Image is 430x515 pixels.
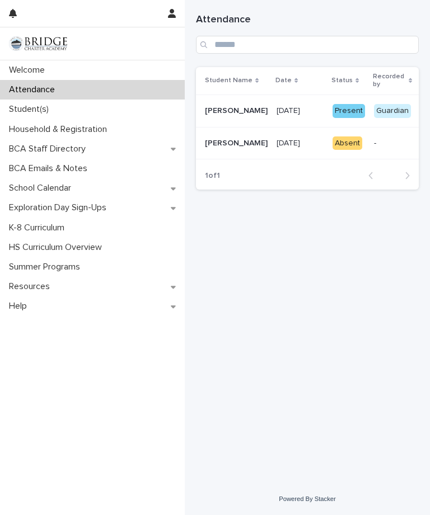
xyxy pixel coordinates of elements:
p: Status [331,74,353,87]
p: Welcome [4,65,54,75]
h1: Attendance [196,13,419,27]
button: Back [359,171,389,181]
p: Help [4,301,36,311]
div: Absent [333,136,362,150]
p: K-8 Curriculum [4,223,73,233]
p: Recorded by [373,70,406,91]
input: Search [196,36,419,54]
p: BCA Staff Directory [4,144,95,154]
p: Eben Cooper [205,104,270,116]
button: Next [389,171,419,181]
p: Student Name [205,74,253,87]
p: Exploration Day Sign-Ups [4,202,115,213]
a: Powered By Stacker [279,495,335,502]
p: Attendance [4,84,64,95]
p: HS Curriculum Overview [4,242,111,253]
p: 1 of 1 [196,162,229,190]
p: BCA Emails & Notes [4,163,96,174]
p: School Calendar [4,183,80,193]
img: V1C1m3IdTEidaUdm9Hs0 [9,36,67,51]
p: Micah Cooper [205,136,270,148]
p: - [374,139,411,148]
div: Guardian [374,104,411,118]
p: Household & Registration [4,124,116,135]
p: [DATE] [277,104,302,116]
p: Date [275,74,292,87]
p: [DATE] [277,136,302,148]
p: Student(s) [4,104,58,115]
div: Present [333,104,365,118]
p: Resources [4,281,59,292]
p: Summer Programs [4,262,89,272]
